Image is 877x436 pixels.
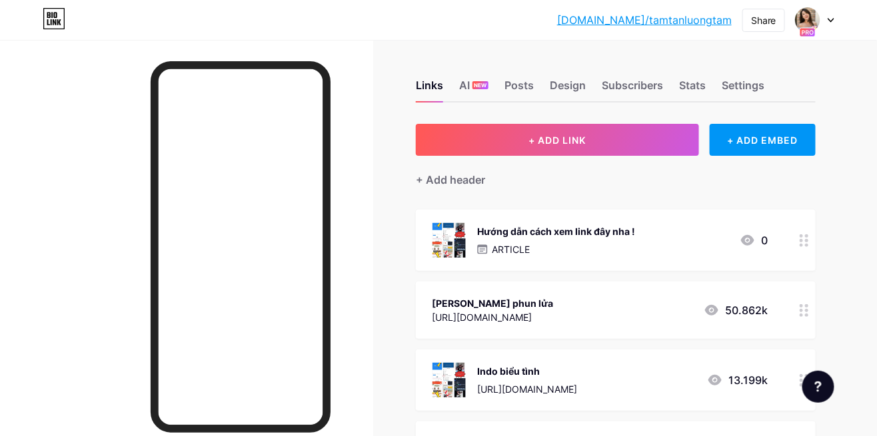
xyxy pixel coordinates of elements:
div: Hướng dẫn cách xem link đây nha ! [477,224,635,238]
div: + ADD EMBED [710,124,816,156]
a: [DOMAIN_NAME]/tamtanluongtam [557,12,732,28]
span: NEW [474,81,487,89]
img: Mi Trần [795,7,820,33]
div: Indo biểu tình [477,364,577,378]
img: Hướng dẫn cách xem link đây nha ! [432,223,466,258]
div: [PERSON_NAME] phun lửa [432,296,553,310]
div: [URL][DOMAIN_NAME] [432,310,553,324]
div: 13.199k [707,372,768,388]
div: 0 [740,232,768,248]
div: Links [416,77,443,101]
div: Share [751,13,776,27]
div: 50.862k [704,302,768,318]
div: [URL][DOMAIN_NAME] [477,382,577,396]
button: + ADD LINK [416,124,699,156]
div: Design [550,77,586,101]
div: AI [459,77,488,101]
div: Posts [504,77,534,101]
div: + Add header [416,172,485,188]
p: ARTICLE [492,242,530,256]
span: + ADD LINK [528,134,586,146]
div: Stats [679,77,706,101]
div: Subscribers [602,77,663,101]
div: Settings [722,77,764,101]
img: Indo biểu tình [432,363,466,397]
